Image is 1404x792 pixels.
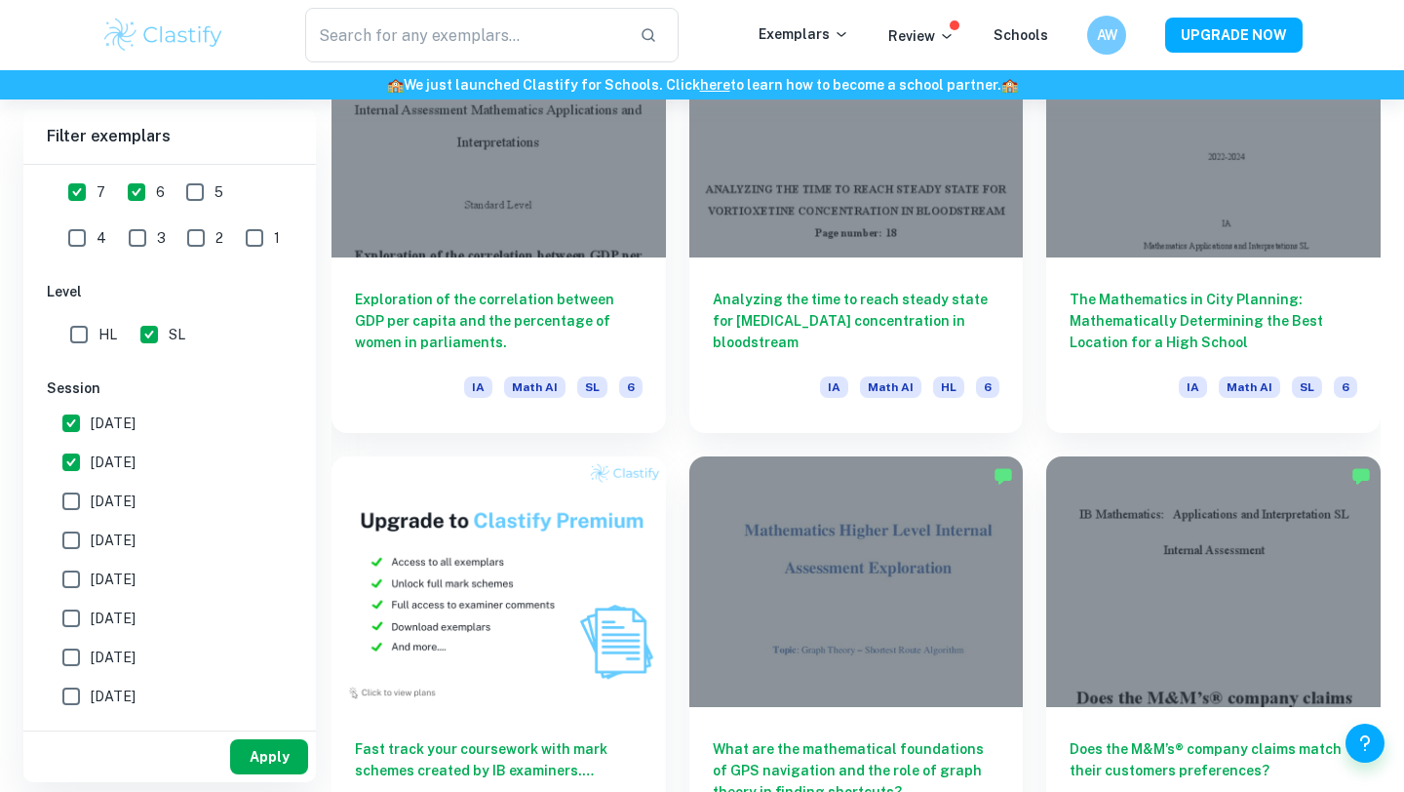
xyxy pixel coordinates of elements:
[1219,376,1280,398] span: Math AI
[888,25,955,47] p: Review
[91,608,136,629] span: [DATE]
[860,376,921,398] span: Math AI
[504,376,565,398] span: Math AI
[91,647,136,668] span: [DATE]
[331,456,666,707] img: Thumbnail
[91,413,136,434] span: [DATE]
[355,289,643,353] h6: Exploration of the correlation between GDP per capita and the percentage of women in parliaments.
[759,23,849,45] p: Exemplars
[157,227,166,249] span: 3
[4,74,1400,96] h6: We just launched Clastify for Schools. Click to learn how to become a school partner.
[387,77,404,93] span: 🏫
[1096,24,1118,46] h6: AW
[689,7,1024,433] a: Analyzing the time to reach steady state for [MEDICAL_DATA] concentration in bloodstreamIAMath AIHL6
[1351,466,1371,486] img: Marked
[1179,376,1207,398] span: IA
[169,324,185,345] span: SL
[331,7,666,433] a: Exploration of the correlation between GDP per capita and the percentage of women in parliaments....
[156,181,165,203] span: 6
[1165,18,1303,53] button: UPGRADE NOW
[91,452,136,473] span: [DATE]
[215,227,223,249] span: 2
[1292,376,1322,398] span: SL
[97,181,105,203] span: 7
[976,376,999,398] span: 6
[47,377,292,399] h6: Session
[820,376,848,398] span: IA
[994,27,1048,43] a: Schools
[355,738,643,781] h6: Fast track your coursework with mark schemes created by IB examiners. Upgrade now
[619,376,643,398] span: 6
[464,376,492,398] span: IA
[91,686,136,707] span: [DATE]
[47,281,292,302] h6: Level
[91,530,136,551] span: [DATE]
[98,324,117,345] span: HL
[97,227,106,249] span: 4
[700,77,730,93] a: here
[274,227,280,249] span: 1
[214,181,223,203] span: 5
[713,289,1000,353] h6: Analyzing the time to reach steady state for [MEDICAL_DATA] concentration in bloodstream
[230,739,308,774] button: Apply
[1070,289,1357,353] h6: The Mathematics in City Planning: Mathematically Determining the Best Location for a High School
[101,16,225,55] img: Clastify logo
[933,376,964,398] span: HL
[23,109,316,164] h6: Filter exemplars
[1087,16,1126,55] button: AW
[305,8,624,62] input: Search for any exemplars...
[577,376,607,398] span: SL
[1345,724,1384,763] button: Help and Feedback
[1046,7,1381,433] a: The Mathematics in City Planning: Mathematically Determining the Best Location for a High SchoolI...
[91,491,136,512] span: [DATE]
[91,569,136,590] span: [DATE]
[994,466,1013,486] img: Marked
[1001,77,1018,93] span: 🏫
[1334,376,1357,398] span: 6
